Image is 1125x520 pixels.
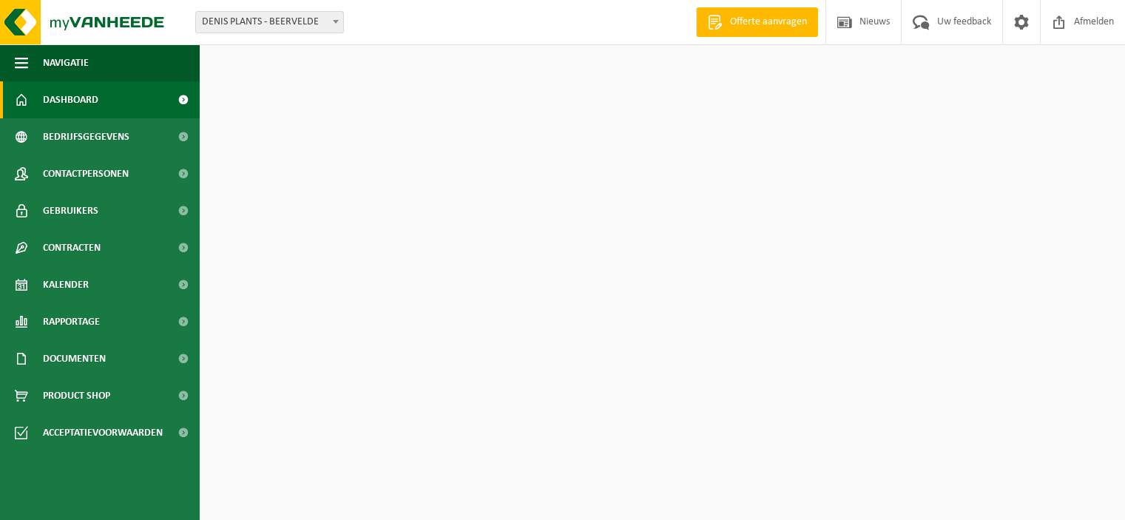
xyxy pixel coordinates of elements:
[43,155,129,192] span: Contactpersonen
[43,340,106,377] span: Documenten
[696,7,818,37] a: Offerte aanvragen
[726,15,811,30] span: Offerte aanvragen
[195,11,344,33] span: DENIS PLANTS - BEERVELDE
[43,414,163,451] span: Acceptatievoorwaarden
[43,118,129,155] span: Bedrijfsgegevens
[43,377,110,414] span: Product Shop
[196,12,343,33] span: DENIS PLANTS - BEERVELDE
[43,266,89,303] span: Kalender
[43,81,98,118] span: Dashboard
[43,229,101,266] span: Contracten
[43,192,98,229] span: Gebruikers
[43,303,100,340] span: Rapportage
[43,44,89,81] span: Navigatie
